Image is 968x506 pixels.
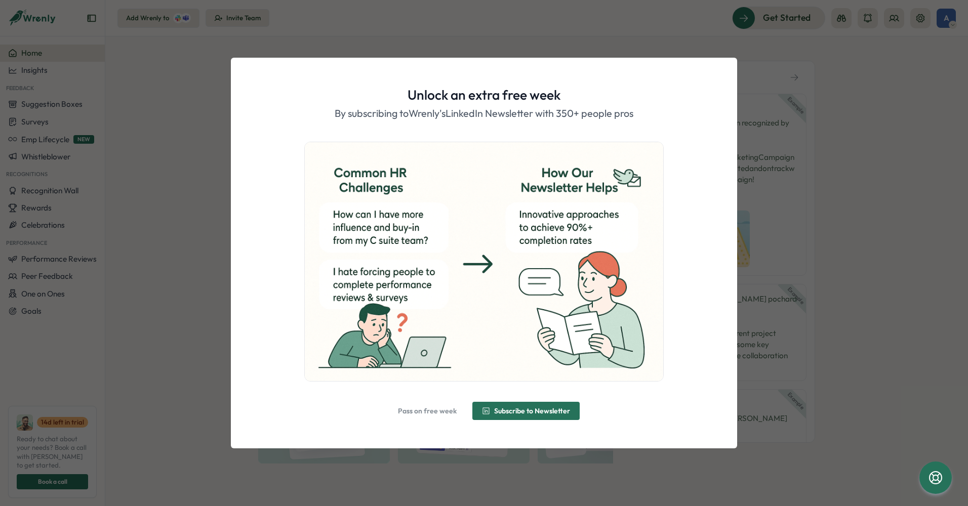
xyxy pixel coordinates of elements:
[305,142,663,381] img: ChatGPT Image
[494,407,570,414] span: Subscribe to Newsletter
[472,402,580,420] button: Subscribe to Newsletter
[388,402,466,420] button: Pass on free week
[408,86,560,104] h1: Unlock an extra free week
[398,407,457,414] span: Pass on free week
[335,106,633,121] p: By subscribing to Wrenly's LinkedIn Newsletter with 350+ people pros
